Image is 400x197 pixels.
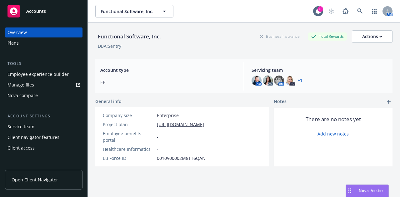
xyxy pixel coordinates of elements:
[252,67,387,73] span: Servicing team
[157,134,158,140] span: -
[7,91,38,101] div: Nova compare
[5,132,82,142] a: Client navigator features
[359,188,383,193] span: Nova Assist
[252,76,262,86] img: photo
[5,113,82,119] div: Account settings
[5,38,82,48] a: Plans
[257,32,303,40] div: Business Insurance
[103,155,154,161] div: EB Force ID
[306,116,361,123] span: There are no notes yet
[7,143,35,153] div: Client access
[157,146,158,152] span: -
[100,67,236,73] span: Account type
[317,131,349,137] a: Add new notes
[7,80,34,90] div: Manage files
[5,80,82,90] a: Manage files
[5,61,82,67] div: Tools
[157,155,206,161] span: 0010V00002M8TT6QAN
[325,5,337,17] a: Start snowing
[5,122,82,132] a: Service team
[7,69,69,79] div: Employee experience builder
[103,146,154,152] div: Healthcare Informatics
[352,30,392,43] button: Actions
[103,121,154,128] div: Project plan
[98,43,121,49] div: DBA: Sentry
[157,112,179,119] span: Enterprise
[5,91,82,101] a: Nova compare
[5,143,82,153] a: Client access
[5,27,82,37] a: Overview
[285,76,295,86] img: photo
[12,176,58,183] span: Open Client Navigator
[354,5,366,17] a: Search
[103,112,154,119] div: Company size
[7,27,27,37] div: Overview
[95,32,163,41] div: Functional Software, Inc.
[5,2,82,20] a: Accounts
[274,76,284,86] img: photo
[263,76,273,86] img: photo
[26,9,46,14] span: Accounts
[362,31,382,42] div: Actions
[274,98,287,106] span: Notes
[103,130,154,143] div: Employee benefits portal
[346,185,389,197] button: Nova Assist
[100,79,236,86] span: EB
[298,79,302,82] a: +1
[368,5,381,17] a: Switch app
[385,98,392,106] a: add
[7,38,19,48] div: Plans
[95,5,173,17] button: Functional Software, Inc.
[7,122,34,132] div: Service team
[308,32,347,40] div: Total Rewards
[339,5,352,17] a: Report a Bug
[101,8,155,15] span: Functional Software, Inc.
[7,132,59,142] div: Client navigator features
[157,121,204,128] a: [URL][DOMAIN_NAME]
[317,6,323,12] div: 6
[95,98,122,105] span: General info
[5,69,82,79] a: Employee experience builder
[346,185,354,197] div: Drag to move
